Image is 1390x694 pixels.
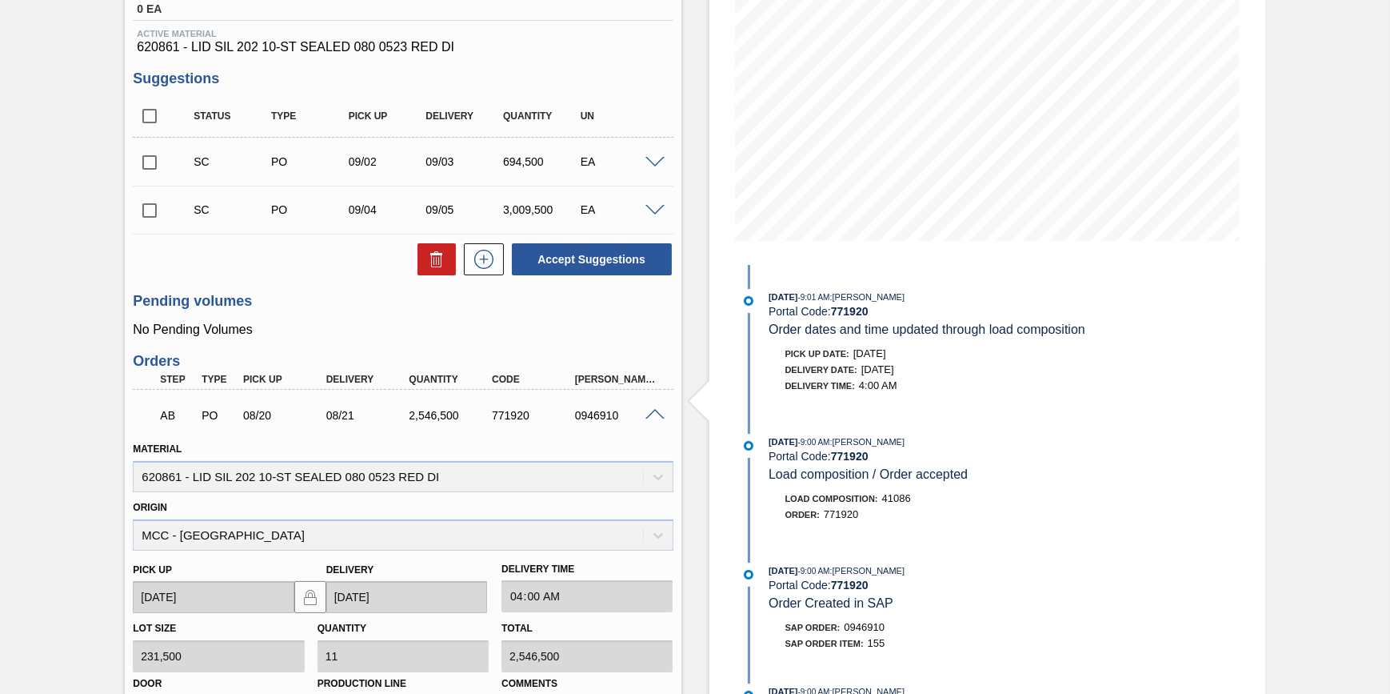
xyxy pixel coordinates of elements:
[769,566,797,576] span: [DATE]
[499,203,585,216] div: 3,009,500
[133,443,182,455] label: Material
[239,374,331,385] div: Pick up
[744,570,753,580] img: atual
[501,623,533,634] label: Total
[499,155,585,168] div: 694,500
[769,579,1148,592] div: Portal Code:
[133,353,673,370] h3: Orders
[318,623,366,634] label: Quantity
[294,581,326,613] button: locked
[137,40,669,54] span: 620861 - LID SIL 202 10-ST SEALED 080 0523 RED DI
[499,110,585,122] div: Quantity
[785,639,864,648] span: SAP Order Item:
[769,450,1148,463] div: Portal Code:
[345,203,430,216] div: 09/04/2025
[156,374,198,385] div: Step
[409,243,456,275] div: Delete Suggestions
[160,409,194,422] p: AB
[190,155,275,168] div: Suggestion Created
[577,155,662,168] div: EA
[190,110,275,122] div: Status
[798,438,830,447] span: - 9:00 AM
[488,374,580,385] div: Code
[831,305,869,318] strong: 771920
[198,374,240,385] div: Type
[769,292,797,302] span: [DATE]
[190,203,275,216] div: Suggestion Created
[421,203,507,216] div: 09/05/2025
[785,381,855,391] span: Delivery Time :
[267,203,353,216] div: Purchase order
[133,293,673,310] h3: Pending volumes
[785,365,857,375] span: Delivery Date:
[769,323,1085,336] span: Order dates and time updated through load composition
[267,110,353,122] div: Type
[577,203,662,216] div: EA
[405,409,497,422] div: 2,546,500
[133,70,673,87] h3: Suggestions
[859,379,897,391] span: 4:00 AM
[133,581,294,613] input: mm/dd/yyyy
[744,441,753,451] img: atual
[868,637,885,649] span: 155
[830,566,905,576] span: : [PERSON_NAME]
[844,621,885,633] span: 0946910
[882,492,911,504] span: 41086
[571,374,663,385] div: [PERSON_NAME]. ID
[267,155,353,168] div: Purchase order
[861,363,894,375] span: [DATE]
[512,243,672,275] button: Accept Suggestions
[137,29,669,38] span: Active Material
[785,510,820,519] span: Order :
[133,564,172,576] label: Pick up
[156,398,198,433] div: Awaiting Pick Up
[133,323,673,337] p: No Pending Volumes
[798,293,830,302] span: - 9:01 AM
[501,558,673,581] label: Delivery Time
[488,409,580,422] div: 771920
[769,467,968,481] span: Load composition / Order accepted
[830,292,905,302] span: : [PERSON_NAME]
[785,494,878,503] span: Load Composition :
[577,110,662,122] div: UN
[133,623,176,634] label: Lot size
[769,596,893,610] span: Order Created in SAP
[504,242,673,277] div: Accept Suggestions
[798,567,830,576] span: - 9:00 AM
[345,110,430,122] div: Pick up
[831,579,869,592] strong: 771920
[830,437,905,447] span: : [PERSON_NAME]
[769,305,1148,318] div: Portal Code:
[137,3,228,15] span: 0 EA
[824,508,858,520] span: 771920
[133,502,167,513] label: Origin
[322,374,414,385] div: Delivery
[744,296,753,306] img: atual
[198,409,240,422] div: Purchase order
[301,588,320,607] img: locked
[853,347,886,359] span: [DATE]
[239,409,331,422] div: 08/20/2025
[571,409,663,422] div: 0946910
[421,155,507,168] div: 09/03/2025
[326,564,374,576] label: Delivery
[785,623,841,632] span: SAP Order:
[785,349,849,359] span: Pick up Date:
[326,581,487,613] input: mm/dd/yyyy
[405,374,497,385] div: Quantity
[456,243,504,275] div: New suggestion
[322,409,414,422] div: 08/21/2025
[421,110,507,122] div: Delivery
[831,450,869,463] strong: 771920
[769,437,797,447] span: [DATE]
[345,155,430,168] div: 09/02/2025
